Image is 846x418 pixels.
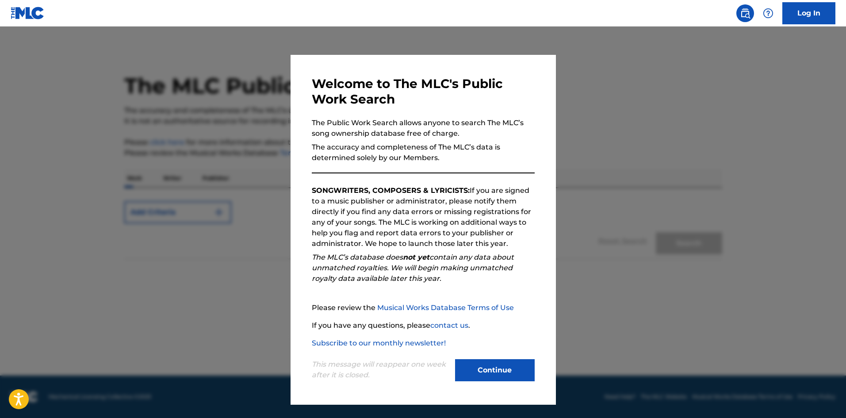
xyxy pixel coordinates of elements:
p: Please review the [312,303,535,313]
a: contact us [430,321,468,330]
a: Subscribe to our monthly newsletter! [312,339,446,347]
em: The MLC’s database does contain any data about unmatched royalties. We will begin making unmatche... [312,253,514,283]
h3: Welcome to The MLC's Public Work Search [312,76,535,107]
p: The accuracy and completeness of The MLC’s data is determined solely by our Members. [312,142,535,163]
img: search [740,8,750,19]
img: MLC Logo [11,7,45,19]
img: help [763,8,773,19]
button: Continue [455,359,535,381]
a: Log In [782,2,835,24]
p: This message will reappear one week after it is closed. [312,359,450,380]
a: Musical Works Database Terms of Use [377,303,514,312]
strong: not yet [403,253,429,261]
p: If you have any questions, please . [312,320,535,331]
strong: SONGWRITERS, COMPOSERS & LYRICISTS: [312,186,470,195]
p: If you are signed to a music publisher or administrator, please notify them directly if you find ... [312,185,535,249]
div: Help [759,4,777,22]
a: Public Search [736,4,754,22]
p: The Public Work Search allows anyone to search The MLC’s song ownership database free of charge. [312,118,535,139]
